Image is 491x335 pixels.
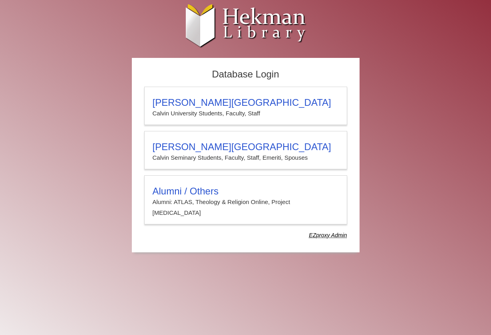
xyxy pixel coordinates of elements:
p: Calvin Seminary Students, Faculty, Staff, Emeriti, Spouses [153,153,339,163]
p: Alumni: ATLAS, Theology & Religion Online, Project [MEDICAL_DATA] [153,197,339,218]
dfn: Use Alumni login [309,232,347,238]
p: Calvin University Students, Faculty, Staff [153,108,339,119]
summary: Alumni / OthersAlumni: ATLAS, Theology & Religion Online, Project [MEDICAL_DATA] [153,186,339,218]
a: [PERSON_NAME][GEOGRAPHIC_DATA]Calvin University Students, Faculty, Staff [144,87,347,125]
a: [PERSON_NAME][GEOGRAPHIC_DATA]Calvin Seminary Students, Faculty, Staff, Emeriti, Spouses [144,131,347,169]
h3: [PERSON_NAME][GEOGRAPHIC_DATA] [153,97,339,108]
h2: Database Login [140,66,351,83]
h3: Alumni / Others [153,186,339,197]
h3: [PERSON_NAME][GEOGRAPHIC_DATA] [153,141,339,153]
